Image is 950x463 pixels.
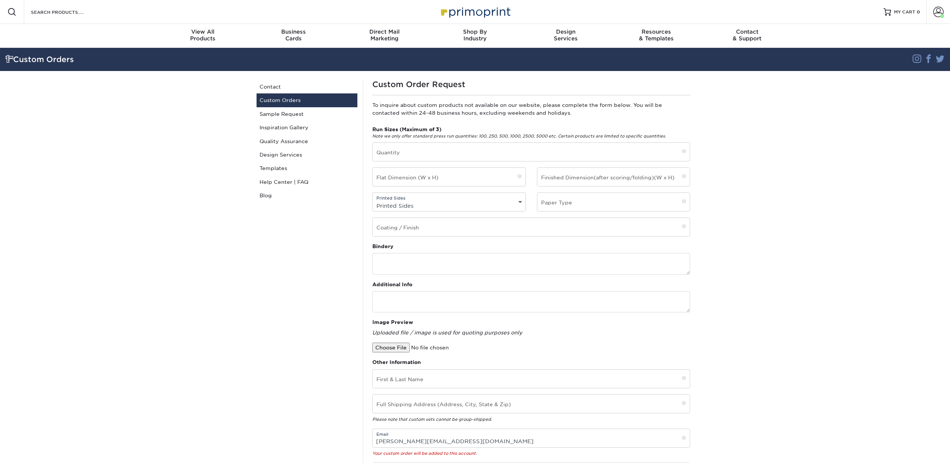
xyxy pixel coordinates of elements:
a: Contact& Support [702,24,792,48]
span: Business [248,28,339,35]
a: BusinessCards [248,24,339,48]
em: Note we only offer standard press run quantities: 100, 250, 500, 1000, 2500, 5000 etc. Certain pr... [372,134,666,139]
a: Inspiration Gallery [257,121,357,134]
a: Direct MailMarketing [339,24,430,48]
a: Blog [257,189,357,202]
em: Please note that custom sets cannot be group-shipped. [372,417,492,422]
a: DesignServices [520,24,611,48]
strong: Other Information [372,359,421,365]
input: SEARCH PRODUCTS..... [30,7,103,16]
div: & Templates [611,28,702,42]
a: Shop ByIndustry [430,24,521,48]
a: Quality Assurance [257,135,357,148]
a: Resources& Templates [611,24,702,48]
em: Uploaded file / image is used for quoting purposes only [372,330,522,336]
span: View All [158,28,248,35]
strong: Bindery [372,243,394,249]
span: Design [520,28,611,35]
div: Services [520,28,611,42]
a: Templates [257,161,357,175]
a: Help Center | FAQ [257,175,357,189]
a: Custom Orders [257,93,357,107]
strong: Image Preview [372,319,413,325]
div: Marketing [339,28,430,42]
div: Cards [248,28,339,42]
a: Design Services [257,148,357,161]
strong: Run Sizes (Maximum of 3) [372,126,441,132]
div: & Support [702,28,792,42]
a: View AllProducts [158,24,248,48]
img: Primoprint [438,4,512,20]
span: Direct Mail [339,28,430,35]
span: 0 [917,9,920,15]
a: Contact [257,80,357,93]
span: Resources [611,28,702,35]
em: Your custom order will be added to this account. [372,451,477,456]
p: To inquire about custom products not available on our website, please complete the form below. Yo... [372,101,690,117]
span: MY CART [894,9,915,15]
div: Products [158,28,248,42]
h1: Custom Order Request [372,80,690,89]
div: Industry [430,28,521,42]
a: Sample Request [257,107,357,121]
span: Contact [702,28,792,35]
span: Shop By [430,28,521,35]
strong: Additional Info [372,281,412,287]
